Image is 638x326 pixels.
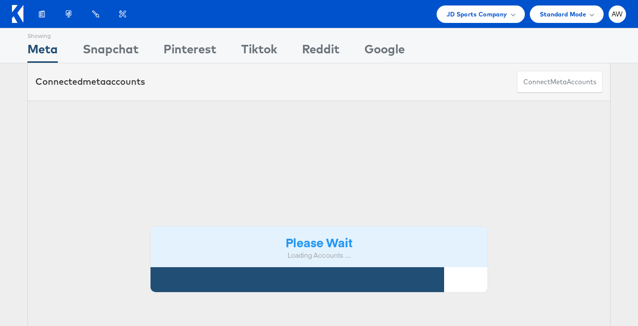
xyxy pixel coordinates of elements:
[364,40,405,63] div: Google
[540,9,586,19] span: Standard Mode
[302,40,339,63] div: Reddit
[612,11,623,17] span: AW
[35,75,145,88] div: Connected accounts
[163,40,216,63] div: Pinterest
[447,9,507,19] span: JD Sports Company
[27,28,58,40] div: Showing
[83,40,139,63] div: Snapchat
[550,77,567,87] span: meta
[517,71,603,93] button: ConnectmetaAccounts
[241,40,277,63] div: Tiktok
[83,76,106,87] span: meta
[27,40,58,63] div: Meta
[286,234,352,250] strong: Please Wait
[158,251,480,260] div: Loading Accounts ....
